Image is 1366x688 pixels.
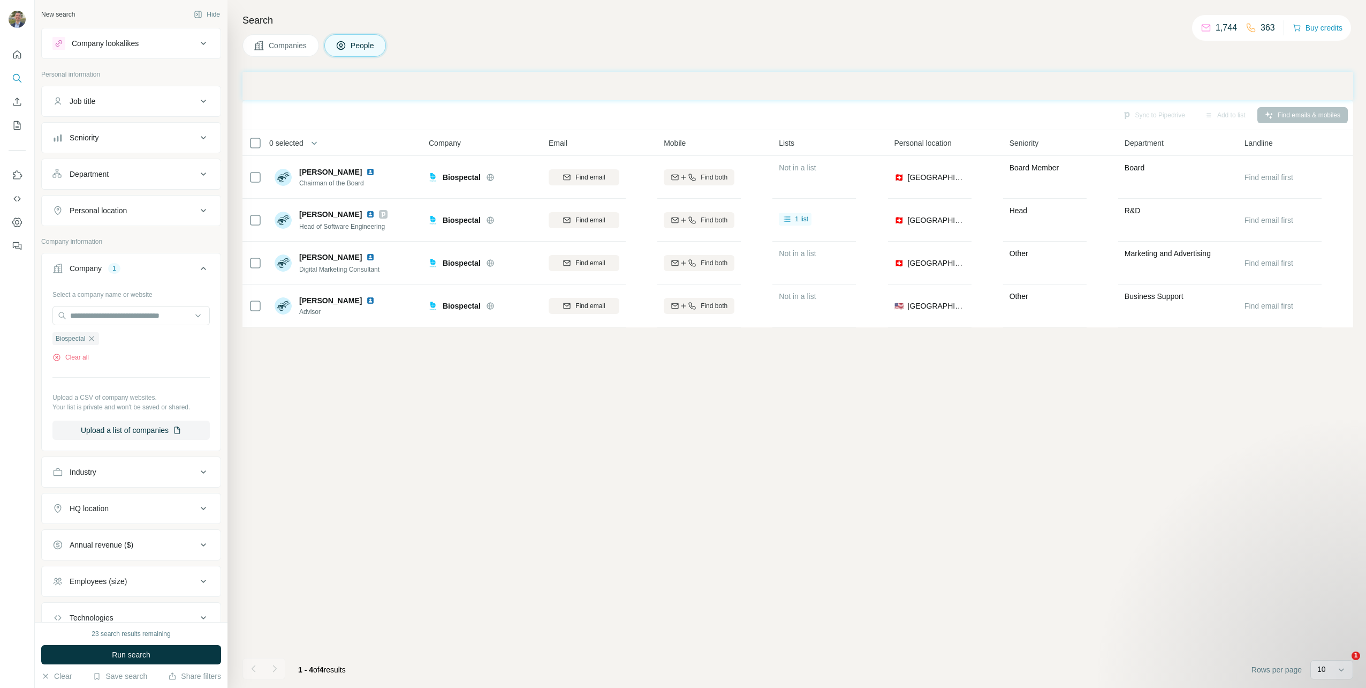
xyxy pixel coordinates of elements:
[269,40,308,51] span: Companies
[1244,216,1293,225] span: Find email first
[1330,652,1355,677] iframe: Intercom live chat
[575,258,605,268] span: Find email
[9,116,26,135] button: My lists
[664,169,734,185] button: Find both
[1010,249,1028,258] span: Other
[1010,206,1027,215] span: Head
[1293,20,1342,35] button: Buy credits
[701,215,727,225] span: Find both
[41,237,221,246] p: Company information
[549,212,619,228] button: Find email
[52,402,210,412] p: Your list is private and won't be saved or shared.
[1251,664,1302,675] span: Rows per page
[1216,21,1237,34] p: 1,744
[42,88,221,114] button: Job title
[1244,138,1273,148] span: Landline
[70,263,102,274] div: Company
[298,665,346,674] span: results
[908,172,965,183] span: [GEOGRAPHIC_DATA]
[1010,138,1038,148] span: Seniority
[42,605,221,631] button: Technologies
[275,255,292,272] img: Avatar
[56,334,85,343] span: Biospectal
[70,467,96,477] div: Industry
[70,96,95,107] div: Job title
[41,645,221,664] button: Run search
[549,138,567,148] span: Email
[299,252,362,263] span: [PERSON_NAME]
[92,629,170,639] div: 23 search results remaining
[299,178,379,188] span: Chairman of the Board
[41,671,72,682] button: Clear
[1244,302,1293,310] span: Find email first
[1261,21,1275,34] p: 363
[299,167,362,177] span: [PERSON_NAME]
[908,301,965,311] span: [GEOGRAPHIC_DATA]
[429,302,437,310] img: Logo of Biospectal
[9,166,26,185] button: Use Surfe on LinkedIn
[894,301,904,311] span: 🇺🇸
[429,216,437,225] img: Logo of Biospectal
[779,138,794,148] span: Lists
[664,298,734,314] button: Find both
[9,189,26,208] button: Use Surfe API
[299,295,362,306] span: [PERSON_NAME]
[701,173,727,182] span: Find both
[1125,292,1183,301] span: Business Support
[549,169,619,185] button: Find email
[1125,249,1211,258] span: Marketing and Advertising
[429,259,437,267] img: Logo of Biospectal
[664,138,686,148] span: Mobile
[443,258,481,268] span: Biospectal
[9,92,26,111] button: Enrich CSV
[779,249,816,258] span: Not in a list
[9,45,26,64] button: Quick start
[443,215,481,226] span: Biospectal
[42,256,221,286] button: Company1
[186,6,227,23] button: Hide
[779,292,816,301] span: Not in a list
[41,70,221,79] p: Personal information
[70,612,113,623] div: Technologies
[664,212,734,228] button: Find both
[275,169,292,186] img: Avatar
[93,671,147,682] button: Save search
[1010,292,1028,301] span: Other
[9,236,26,256] button: Feedback
[168,671,221,682] button: Share filters
[366,253,375,261] img: LinkedIn logo
[664,255,734,271] button: Find both
[313,665,320,674] span: of
[269,138,303,148] span: 0 selected
[112,649,150,660] span: Run search
[41,10,75,19] div: New search
[42,496,221,521] button: HQ location
[701,258,727,268] span: Find both
[72,38,139,49] div: Company lookalikes
[52,421,210,440] button: Upload a list of companies
[70,576,127,587] div: Employees (size)
[908,215,965,226] span: [GEOGRAPHIC_DATA]
[70,132,98,143] div: Seniority
[320,665,324,674] span: 4
[795,214,808,224] span: 1 list
[52,286,210,300] div: Select a company name or website
[70,169,109,180] div: Department
[575,173,605,182] span: Find email
[575,301,605,311] span: Find email
[779,163,816,172] span: Not in a list
[1317,664,1326,675] p: 10
[366,296,375,305] img: LinkedIn logo
[894,258,904,268] span: 🇨🇭
[701,301,727,311] span: Find both
[52,393,210,402] p: Upload a CSV of company websites.
[298,665,313,674] span: 1 - 4
[108,264,120,273] div: 1
[894,172,904,183] span: 🇨🇭
[42,31,221,56] button: Company lookalikes
[575,215,605,225] span: Find email
[429,173,437,182] img: Logo of Biospectal
[42,198,221,223] button: Personal location
[894,138,952,148] span: Personal location
[443,172,481,183] span: Biospectal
